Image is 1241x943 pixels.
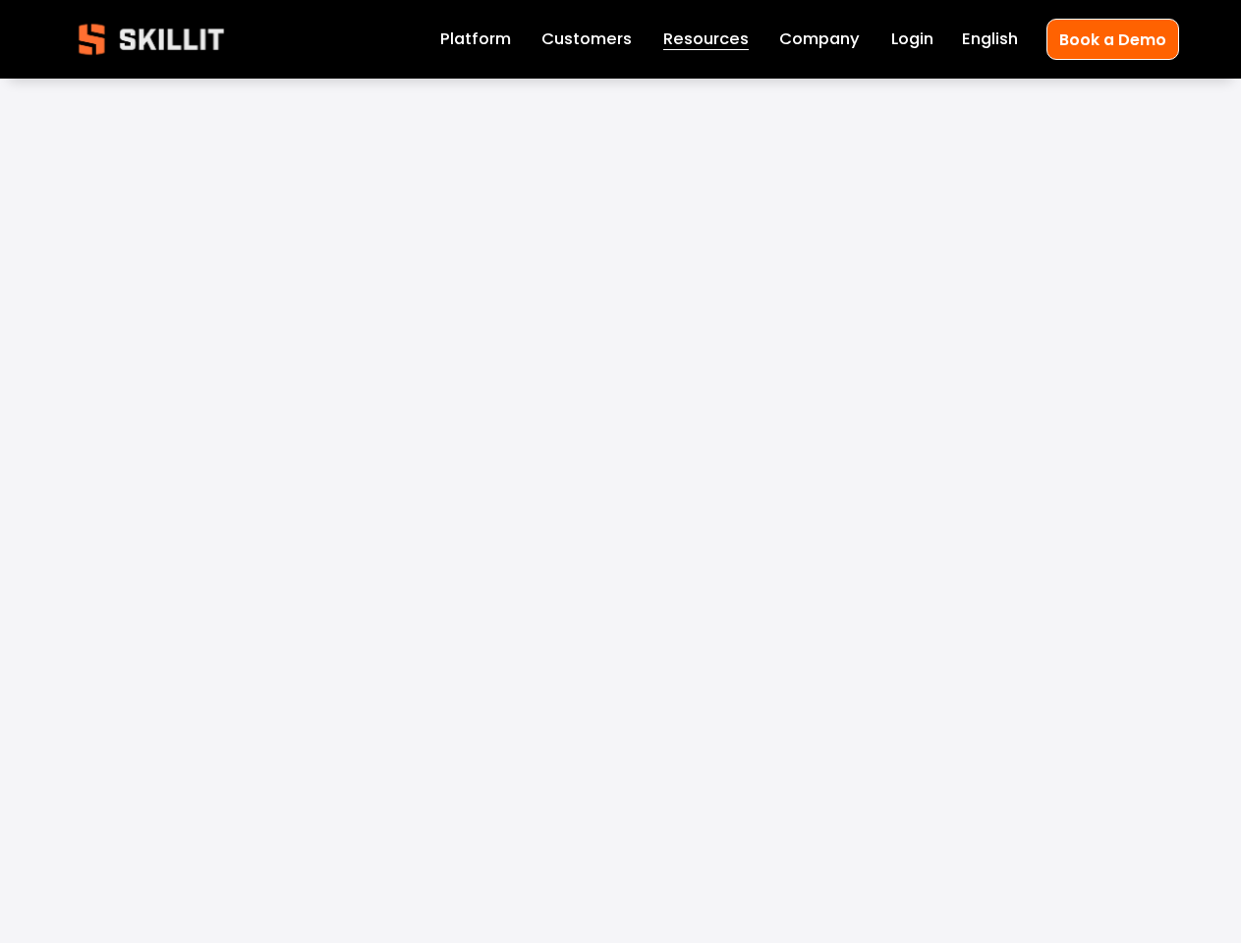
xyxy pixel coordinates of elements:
[962,28,1018,52] span: English
[663,28,749,52] span: Resources
[440,26,511,53] a: Platform
[891,26,933,53] a: Login
[663,26,749,53] a: folder dropdown
[62,10,241,69] img: Skillit
[541,26,632,53] a: Customers
[962,26,1018,53] div: language picker
[779,26,860,53] a: Company
[1046,19,1179,59] a: Book a Demo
